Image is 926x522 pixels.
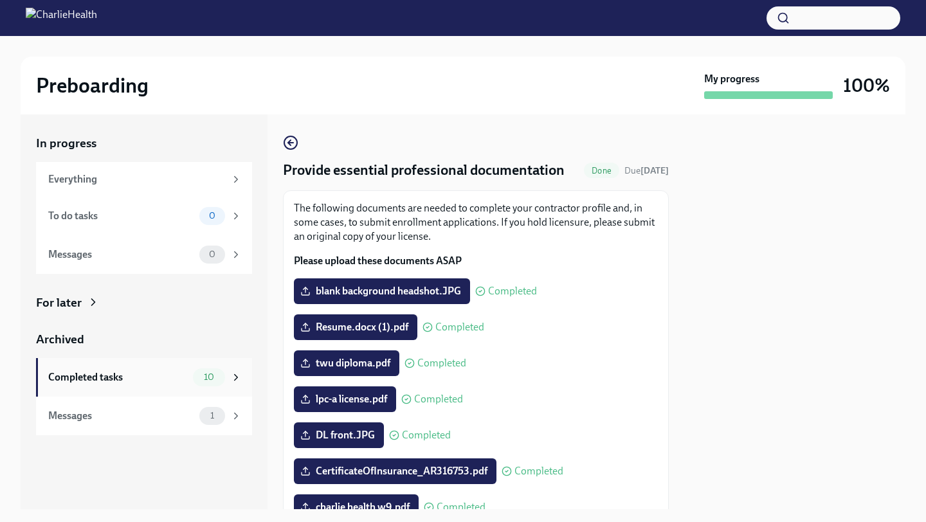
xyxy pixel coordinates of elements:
span: twu diploma.pdf [303,357,390,370]
span: blank background headshot.JPG [303,285,461,298]
a: Messages0 [36,235,252,274]
span: Done [584,166,619,175]
div: Messages [48,409,194,423]
span: Completed [417,358,466,368]
label: charlie health w9.pdf [294,494,419,520]
label: DL front.JPG [294,422,384,448]
span: lpc-a license.pdf [303,393,387,406]
label: Resume.docx (1).pdf [294,314,417,340]
span: 0 [201,211,223,221]
strong: Please upload these documents ASAP [294,255,462,267]
h3: 100% [843,74,890,97]
span: 0 [201,249,223,259]
a: Completed tasks10 [36,358,252,397]
label: CertificateOfInsurance_AR316753.pdf [294,458,496,484]
h4: Provide essential professional documentation [283,161,565,180]
span: Due [624,165,669,176]
img: CharlieHealth [26,8,97,28]
div: For later [36,294,82,311]
a: For later [36,294,252,311]
a: Everything [36,162,252,197]
p: The following documents are needed to complete your contractor profile and, in some cases, to sub... [294,201,658,244]
span: DL front.JPG [303,429,375,442]
div: To do tasks [48,209,194,223]
span: 10 [196,372,222,382]
span: September 14th, 2025 08:00 [624,165,669,177]
strong: [DATE] [640,165,669,176]
label: lpc-a license.pdf [294,386,396,412]
a: To do tasks0 [36,197,252,235]
span: Completed [488,286,537,296]
strong: My progress [704,72,759,86]
label: twu diploma.pdf [294,350,399,376]
span: charlie health w9.pdf [303,501,410,514]
a: Archived [36,331,252,348]
span: Completed [414,394,463,404]
span: Completed [514,466,563,476]
a: Messages1 [36,397,252,435]
label: blank background headshot.JPG [294,278,470,304]
div: Completed tasks [48,370,188,384]
span: 1 [203,411,222,420]
span: Completed [437,502,486,512]
a: In progress [36,135,252,152]
div: Messages [48,248,194,262]
span: Completed [435,322,484,332]
div: Everything [48,172,225,186]
span: CertificateOfInsurance_AR316753.pdf [303,465,487,478]
span: Completed [402,430,451,440]
h2: Preboarding [36,73,149,98]
span: Resume.docx (1).pdf [303,321,408,334]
